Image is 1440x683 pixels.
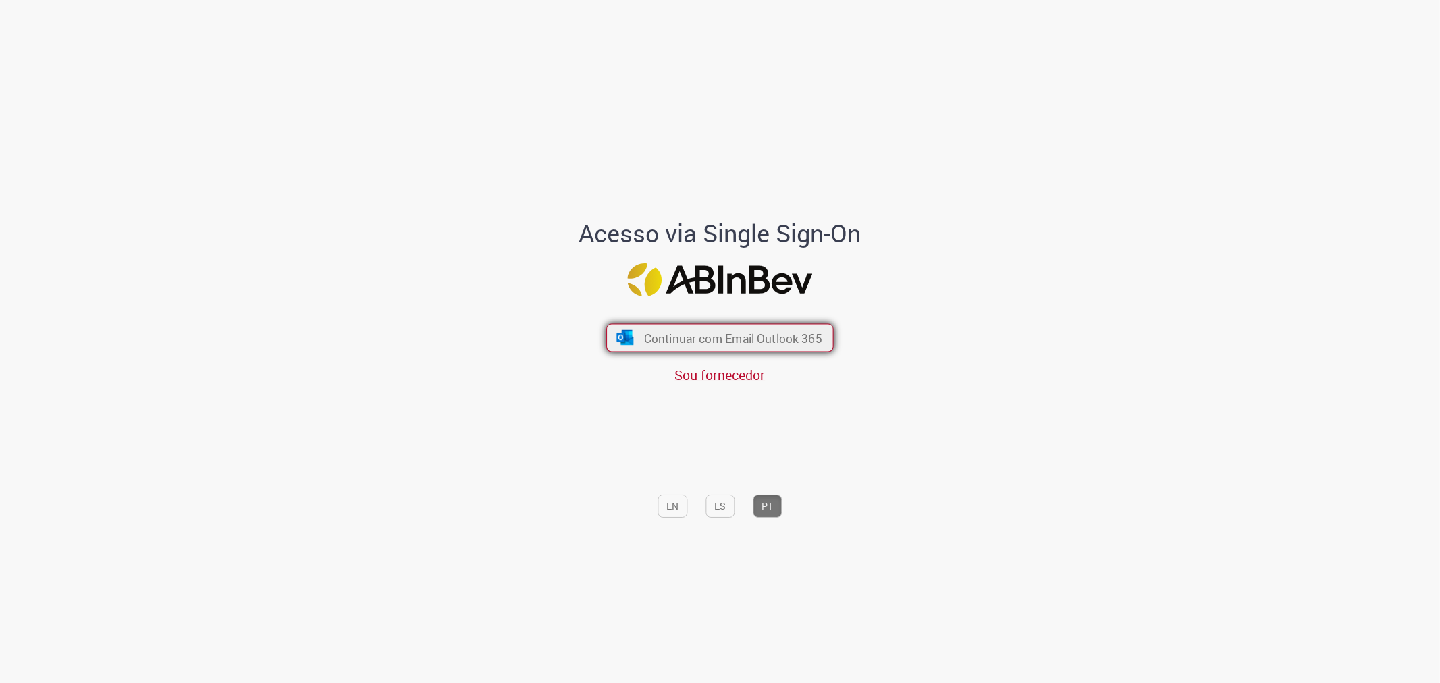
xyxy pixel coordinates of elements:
[606,323,834,352] button: ícone Azure/Microsoft 360 Continuar com Email Outlook 365
[675,366,766,384] a: Sou fornecedor
[533,220,907,247] h1: Acesso via Single Sign-On
[706,495,735,518] button: ES
[628,263,813,296] img: Logo ABInBev
[644,330,822,346] span: Continuar com Email Outlook 365
[753,495,782,518] button: PT
[658,495,688,518] button: EN
[615,330,635,345] img: ícone Azure/Microsoft 360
